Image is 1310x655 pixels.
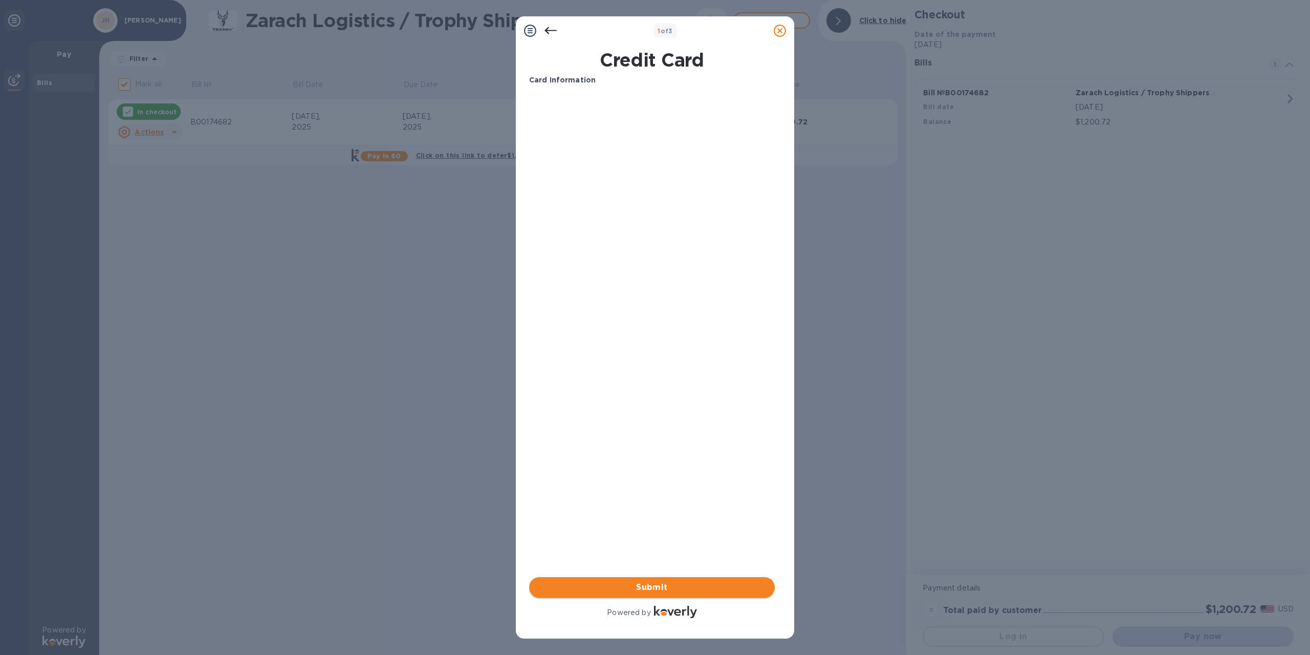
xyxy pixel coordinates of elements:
[654,606,697,618] img: Logo
[658,27,673,35] b: of 3
[658,27,660,35] span: 1
[525,49,779,71] h1: Credit Card
[537,581,767,594] span: Submit
[607,607,650,618] p: Powered by
[529,577,775,598] button: Submit
[529,94,775,247] iframe: Your browser does not support iframes
[529,76,596,84] b: Card Information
